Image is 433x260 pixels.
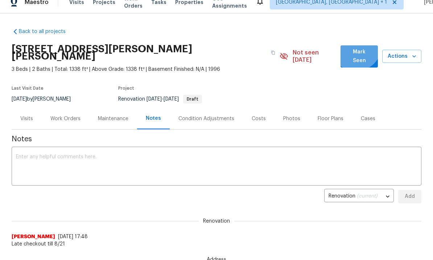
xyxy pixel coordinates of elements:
[20,115,33,122] div: Visits
[164,97,179,102] span: [DATE]
[382,50,421,63] button: Actions
[12,233,55,240] span: [PERSON_NAME]
[283,115,300,122] div: Photos
[98,115,128,122] div: Maintenance
[12,95,79,103] div: by [PERSON_NAME]
[318,115,343,122] div: Floor Plans
[12,97,27,102] span: [DATE]
[12,240,421,248] span: Late checkout till 8/21
[12,86,44,90] span: Last Visit Date
[118,86,134,90] span: Project
[361,115,375,122] div: Cases
[146,115,161,122] div: Notes
[293,49,337,64] span: Not seen [DATE]
[50,115,81,122] div: Work Orders
[12,135,421,143] span: Notes
[252,115,266,122] div: Costs
[178,115,234,122] div: Condition Adjustments
[346,48,372,65] span: Mark Seen
[199,218,234,225] span: Renovation
[184,97,201,101] span: Draft
[58,234,88,239] span: [DATE] 17:48
[12,28,81,35] a: Back to all projects
[118,97,202,102] span: Renovation
[341,45,378,68] button: Mark Seen
[267,46,280,59] button: Copy Address
[147,97,179,102] span: -
[357,194,378,199] span: (current)
[324,188,394,206] div: Renovation (current)
[12,66,280,73] span: 3 Beds | 2 Baths | Total: 1338 ft² | Above Grade: 1338 ft² | Basement Finished: N/A | 1996
[147,97,162,102] span: [DATE]
[388,52,416,61] span: Actions
[12,45,267,60] h2: [STREET_ADDRESS][PERSON_NAME][PERSON_NAME]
